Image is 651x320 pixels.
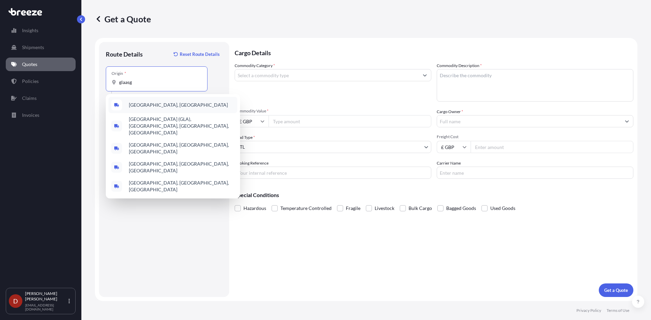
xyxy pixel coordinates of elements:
div: Origin [112,71,126,76]
label: Commodity Category [235,62,275,69]
p: Invoices [22,112,39,119]
span: Livestock [375,203,394,213]
p: Insights [22,27,38,34]
span: Load Type [235,134,255,141]
p: Cargo Details [235,42,633,62]
p: Route Details [106,50,143,58]
span: Fragile [346,203,360,213]
input: Full name [437,115,621,127]
input: Enter name [437,167,633,179]
span: [GEOGRAPHIC_DATA], [GEOGRAPHIC_DATA], [GEOGRAPHIC_DATA] [129,142,235,155]
input: Origin [119,79,199,86]
p: Policies [22,78,39,85]
span: Freight Cost [437,134,633,140]
label: Carrier Name [437,160,461,167]
span: Used Goods [490,203,515,213]
button: Show suggestions [419,69,431,81]
span: [GEOGRAPHIC_DATA] (GLA), [GEOGRAPHIC_DATA], [GEOGRAPHIC_DATA], [GEOGRAPHIC_DATA] [129,116,235,136]
span: [GEOGRAPHIC_DATA], [GEOGRAPHIC_DATA], [GEOGRAPHIC_DATA] [129,161,235,174]
span: Temperature Controlled [280,203,332,213]
p: Get a Quote [95,14,151,24]
span: D [13,298,18,304]
button: Show suggestions [621,115,633,127]
p: Reset Route Details [180,51,220,58]
input: Type amount [269,115,431,127]
p: Claims [22,95,37,102]
label: Commodity Description [437,62,482,69]
div: Show suggestions [106,94,240,198]
span: Bulk Cargo [409,203,432,213]
p: Terms of Use [607,308,629,313]
input: Your internal reference [235,167,431,179]
p: Get a Quote [604,287,628,294]
span: LTL [238,144,245,150]
span: Hazardous [243,203,266,213]
span: Bagged Goods [446,203,476,213]
label: Cargo Owner [437,108,463,115]
p: Shipments [22,44,44,51]
input: Select a commodity type [235,69,419,81]
p: [PERSON_NAME] [PERSON_NAME] [25,291,67,302]
span: [GEOGRAPHIC_DATA], [GEOGRAPHIC_DATA], [GEOGRAPHIC_DATA] [129,179,235,193]
p: Quotes [22,61,37,68]
p: Privacy Policy [576,308,601,313]
input: Enter amount [471,141,633,153]
span: Commodity Value [235,108,431,114]
label: Booking Reference [235,160,269,167]
p: [EMAIL_ADDRESS][DOMAIN_NAME] [25,303,67,311]
p: Special Conditions [235,192,633,198]
span: [GEOGRAPHIC_DATA], [GEOGRAPHIC_DATA] [129,102,228,108]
